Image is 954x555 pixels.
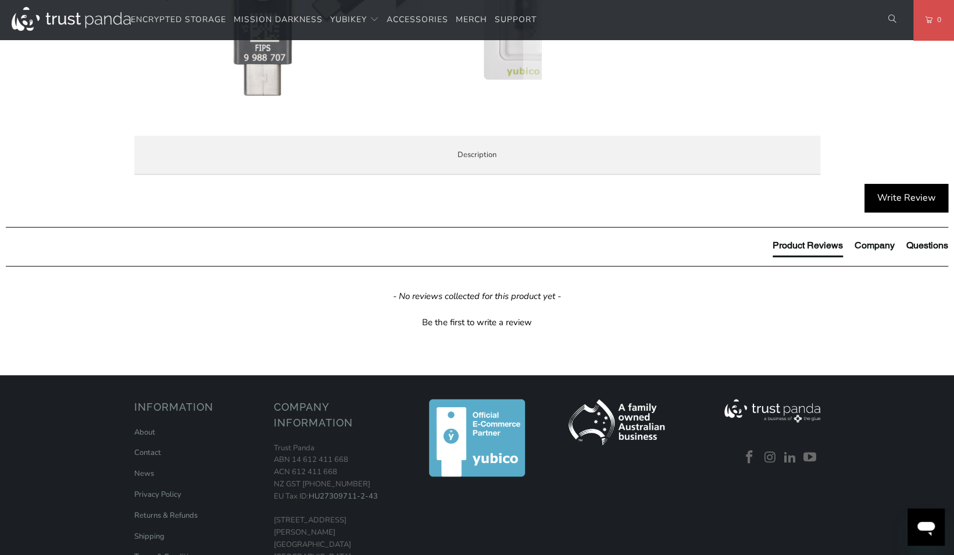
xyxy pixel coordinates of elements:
[781,450,799,465] a: Trust Panda Australia on LinkedIn
[855,239,895,252] div: Company
[864,184,948,213] div: Write Review
[741,450,759,465] a: Trust Panda Australia on Facebook
[330,14,367,25] span: YubiKey
[495,14,537,25] span: Support
[234,6,323,34] a: Mission Darkness
[330,6,379,34] summary: YubiKey
[131,6,537,34] nav: Translation missing: en.navigation.header.main_nav
[387,6,448,34] a: Accessories
[456,14,487,25] span: Merch
[309,491,378,501] a: HU27309711-2-43
[6,314,948,329] div: Be the first to write a review
[134,531,165,542] a: Shipping
[134,468,154,479] a: News
[234,14,323,25] span: Mission Darkness
[802,450,819,465] a: Trust Panda Australia on YouTube
[906,239,948,252] div: Questions
[773,239,948,262] div: Reviews Tabs
[761,450,778,465] a: Trust Panda Australia on Instagram
[456,6,487,34] a: Merch
[134,447,161,458] a: Contact
[131,6,226,34] a: Encrypted Storage
[907,508,945,546] iframe: Button to launch messaging window
[932,13,942,26] span: 0
[387,14,448,25] span: Accessories
[134,427,155,437] a: About
[393,290,561,303] em: - No reviews collected for this product yet -
[134,136,820,175] label: Description
[12,7,131,31] img: Trust Panda Australia
[495,6,537,34] a: Support
[134,489,181,500] a: Privacy Policy
[422,316,532,329] div: Be the first to write a review
[773,239,843,252] div: Product Reviews
[134,510,198,521] a: Returns & Refunds
[131,14,226,25] span: Encrypted Storage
